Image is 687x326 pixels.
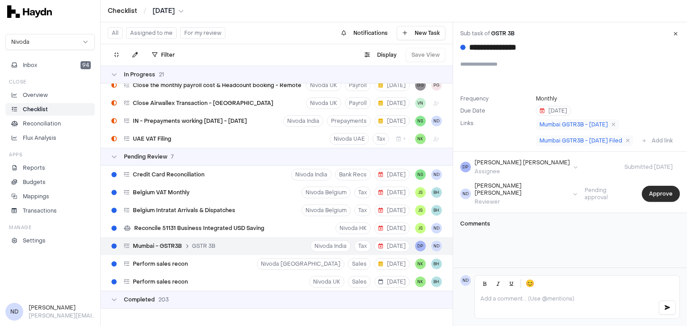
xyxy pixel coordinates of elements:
span: 😊 [526,278,534,289]
button: ND [431,241,442,251]
a: Checklist [108,7,137,16]
button: Bold (Ctrl+B) [479,277,491,290]
p: Budgets [23,178,46,186]
button: VN [415,98,426,109]
a: Reports [5,162,95,174]
button: [DATE] [374,115,410,127]
span: ND [431,169,442,180]
button: JS [415,187,426,198]
button: New Task [397,26,445,40]
button: DP[PERSON_NAME] [PERSON_NAME]Assignee [460,159,578,175]
span: ND [460,188,471,199]
button: ND[PERSON_NAME] [PERSON_NAME]Reviewer [460,182,578,205]
h3: Manage [9,224,31,231]
span: NS [415,116,426,126]
span: Pending Review [124,153,167,160]
button: [DATE] [374,258,410,270]
button: Payroll [345,97,371,109]
button: Assigned to me [126,27,177,39]
button: For my review [180,27,225,39]
button: Tax [354,187,371,198]
label: Frequency [460,95,532,102]
div: Reviewer [475,198,570,205]
span: PG [431,80,442,91]
span: NK [415,134,426,144]
button: Nivoda [GEOGRAPHIC_DATA] [257,258,344,270]
span: IN - Prepayments working [DATE] - [DATE] [133,117,247,125]
span: Close Airwallex Transaction - [GEOGRAPHIC_DATA] [133,100,273,107]
button: Nivoda India [291,169,331,180]
button: JS [415,205,426,216]
button: Nivoda HK [335,222,371,234]
span: [DATE] [378,225,406,232]
button: Nivoda UK [306,79,341,91]
button: DP [415,241,426,251]
button: [DATE] [374,97,410,109]
span: Completed [124,296,155,303]
button: BH [431,276,442,287]
span: Perform sales recon [133,278,188,285]
button: Tax [373,133,389,145]
span: [DATE] [378,242,406,250]
span: UAE VAT Filing [133,135,171,142]
a: Overview [5,89,95,101]
button: + [393,133,410,145]
button: Italic (Ctrl+I) [492,277,505,290]
a: Budgets [5,176,95,188]
span: [DATE] [378,189,406,196]
span: GSTR 3B [491,30,515,37]
p: Mappings [23,192,49,201]
span: Belgium Intratat Arrivals & Dispatches [133,207,235,214]
a: Checklist [5,103,95,116]
button: Approve [642,186,680,202]
span: ND [460,275,471,286]
span: [DATE] [540,107,567,114]
button: Nivoda UAE [330,133,369,145]
span: GSTR 3B [192,242,215,250]
button: [DATE] [374,187,410,198]
span: Belgium VAT Monthly [133,189,190,196]
a: Sub task of GSTR 3B [460,30,515,37]
div: Assignee [475,168,570,175]
button: GG [415,80,426,91]
span: [DATE] [378,278,406,285]
span: In Progress [124,71,155,78]
span: Mumbai GSTR3B - [DATE] [539,121,608,128]
div: [PERSON_NAME] [PERSON_NAME] [475,182,570,196]
p: Flux Analysis [23,134,56,142]
span: [DATE] [378,171,406,178]
button: Filter [147,48,180,62]
button: NS [415,169,426,180]
button: Payroll [345,79,371,91]
button: NK [415,259,426,269]
span: DP [460,162,471,172]
span: BH [431,205,442,216]
p: [PERSON_NAME][EMAIL_ADDRESS][DOMAIN_NAME] [29,312,95,320]
span: [DATE] [378,100,406,107]
button: Nivoda UK [306,97,341,109]
span: Credit Card Reconciliation [133,171,204,178]
span: [DATE] [378,82,406,89]
nav: breadcrumb [108,7,184,16]
h3: Comments [460,220,680,227]
button: Add link [637,134,678,148]
span: Mumbai - GSTR3B [133,242,182,250]
button: [DATE] [374,79,410,91]
span: Perform sales recon [133,260,188,267]
a: Mumbai GSTR3B - [DATE] Filed [536,135,633,146]
span: ND [5,303,23,321]
button: JS [415,223,426,234]
label: Due Date [460,107,532,114]
span: Close the monthly payroll cost & Headcount booking - Remote [133,82,301,89]
a: Transactions [5,205,95,217]
button: [DATE] [374,169,410,180]
button: Prepayments [327,115,371,127]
